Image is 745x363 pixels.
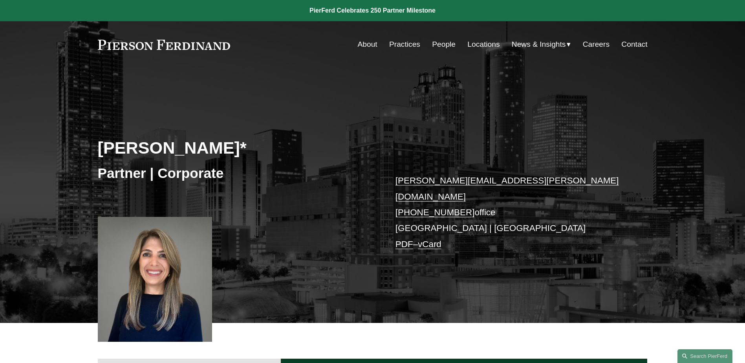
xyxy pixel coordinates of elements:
h2: [PERSON_NAME]* [98,137,373,158]
a: PDF [395,239,413,249]
a: Search this site [677,349,732,363]
a: folder dropdown [512,37,571,52]
a: Careers [583,37,610,52]
a: About [358,37,377,52]
a: [PHONE_NUMBER] [395,207,475,217]
a: vCard [418,239,441,249]
a: [PERSON_NAME][EMAIL_ADDRESS][PERSON_NAME][DOMAIN_NAME] [395,176,619,201]
a: People [432,37,456,52]
p: office [GEOGRAPHIC_DATA] | [GEOGRAPHIC_DATA] – [395,173,624,252]
h3: Partner | Corporate [98,165,373,182]
span: News & Insights [512,38,566,51]
a: Locations [467,37,500,52]
a: Contact [621,37,647,52]
a: Practices [389,37,420,52]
